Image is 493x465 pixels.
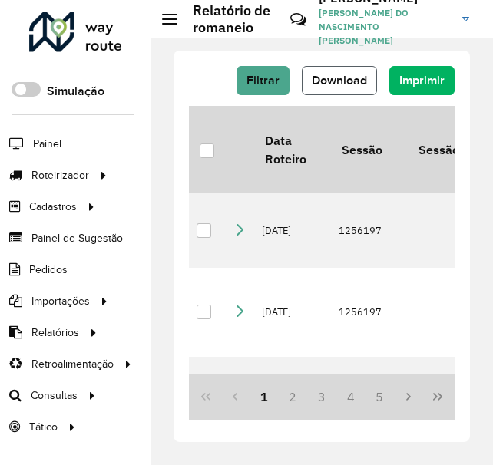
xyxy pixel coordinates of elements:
td: [DATE] [254,193,331,268]
label: Simulação [47,82,104,101]
span: Tático [29,419,58,435]
button: Imprimir [389,66,455,95]
span: Pedidos [29,262,68,278]
button: Filtrar [237,66,290,95]
th: Sessão [331,106,408,193]
button: Download [302,66,377,95]
span: Relatórios [31,325,79,341]
a: Contato Rápido [282,3,315,36]
span: Cadastros [29,199,77,215]
button: 3 [307,382,336,411]
span: Painel [33,136,61,152]
button: 2 [278,382,307,411]
button: Next Page [394,382,423,411]
td: 1256197 [331,193,408,268]
span: Retroalimentação [31,356,114,372]
button: 5 [366,382,395,411]
span: Importações [31,293,90,309]
button: 1 [250,382,279,411]
button: Last Page [423,382,452,411]
span: [PERSON_NAME] DO NASCIMENTO [PERSON_NAME] [319,6,451,48]
td: 1256197 [331,268,408,357]
span: Imprimir [399,74,445,87]
th: Data Roteiro [254,106,331,193]
td: 1256197 [331,357,408,417]
span: Download [312,74,367,87]
button: 4 [336,382,366,411]
span: Roteirizador [31,167,89,183]
span: Filtrar [246,74,280,87]
td: [DATE] [254,357,331,417]
span: Painel de Sugestão [31,230,123,246]
td: [DATE] [254,268,331,357]
span: Consultas [31,387,78,404]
